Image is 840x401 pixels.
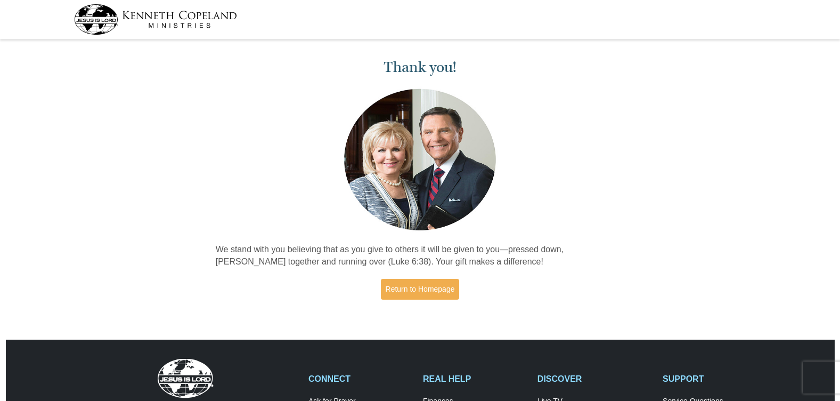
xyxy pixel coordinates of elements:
[74,4,237,35] img: kcm-header-logo.svg
[381,279,460,300] a: Return to Homepage
[216,59,625,76] h1: Thank you!
[216,244,625,268] p: We stand with you believing that as you give to others it will be given to you—pressed down, [PER...
[537,374,651,384] h2: DISCOVER
[423,374,526,384] h2: REAL HELP
[308,374,412,384] h2: CONNECT
[341,86,499,233] img: Kenneth and Gloria
[663,374,766,384] h2: SUPPORT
